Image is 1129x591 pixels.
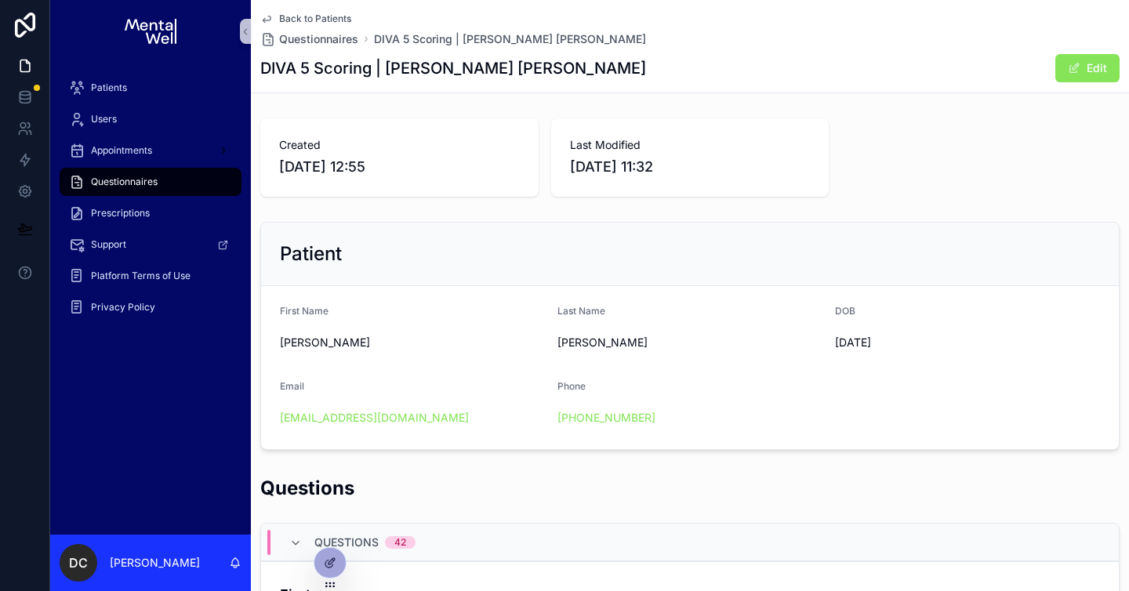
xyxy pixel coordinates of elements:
a: Platform Terms of Use [60,262,241,290]
a: Questionnaires [60,168,241,196]
p: [PERSON_NAME] [110,555,200,571]
a: Prescriptions [60,199,241,227]
div: 42 [394,536,406,549]
span: [DATE] [835,335,1100,350]
a: Questionnaires [260,31,358,47]
span: Prescriptions [91,207,150,219]
span: Privacy Policy [91,301,155,314]
a: [EMAIL_ADDRESS][DOMAIN_NAME] [280,410,469,426]
a: [PHONE_NUMBER] [557,410,655,426]
span: [PERSON_NAME] [280,335,545,350]
span: Back to Patients [279,13,351,25]
span: First Name [280,305,329,317]
span: Questionnaires [91,176,158,188]
a: Back to Patients [260,13,351,25]
a: Users [60,105,241,133]
a: Patients [60,74,241,102]
span: Last Modified [570,137,811,153]
a: Support [60,230,241,259]
a: Privacy Policy [60,293,241,321]
img: App logo [125,19,176,44]
span: Support [91,238,126,251]
span: [PERSON_NAME] [557,335,822,350]
span: Questionnaires [279,31,358,47]
h2: Questions [260,475,354,501]
span: Patients [91,82,127,94]
a: DIVA 5 Scoring | [PERSON_NAME] [PERSON_NAME] [374,31,646,47]
span: Users [91,113,117,125]
span: [DATE] 11:32 [570,156,811,178]
h2: Patient [280,241,342,266]
span: Questions [314,535,379,550]
h1: DIVA 5 Scoring | [PERSON_NAME] [PERSON_NAME] [260,57,646,79]
span: Created [279,137,520,153]
span: Email [280,380,304,392]
span: Last Name [557,305,605,317]
div: scrollable content [50,63,251,342]
span: [DATE] 12:55 [279,156,520,178]
span: DOB [835,305,855,317]
a: Appointments [60,136,241,165]
span: Platform Terms of Use [91,270,191,282]
span: Appointments [91,144,152,157]
span: DC [69,553,88,572]
span: Phone [557,380,586,392]
button: Edit [1055,54,1120,82]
